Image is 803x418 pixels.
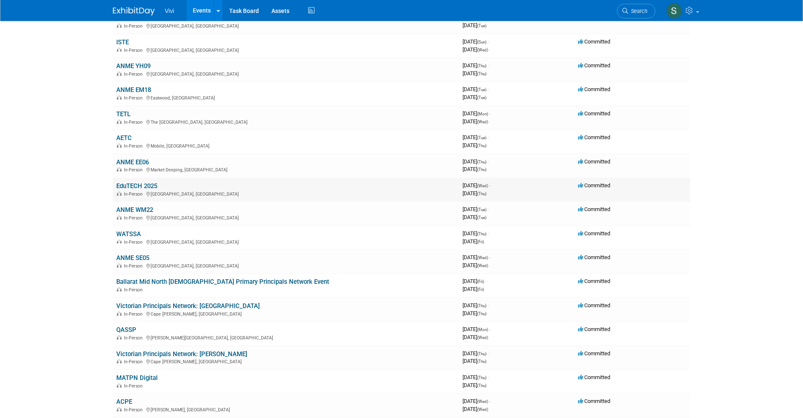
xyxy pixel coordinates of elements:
img: In-Person Event [117,311,122,316]
div: Cape [PERSON_NAME], [GEOGRAPHIC_DATA] [116,358,456,364]
a: ANME EM18 [116,86,151,94]
a: ISTE [116,38,129,46]
span: [DATE] [463,334,488,340]
span: [DATE] [463,86,489,92]
span: (Tue) [477,135,486,140]
a: ANME EE06 [116,158,149,166]
img: In-Person Event [117,407,122,411]
img: In-Person Event [117,71,122,76]
span: [DATE] [463,286,484,292]
span: Committed [578,110,610,117]
span: Committed [578,206,610,212]
div: [GEOGRAPHIC_DATA], [GEOGRAPHIC_DATA] [116,190,456,197]
span: (Wed) [477,407,488,412]
span: (Wed) [477,48,488,52]
span: [DATE] [463,302,489,308]
img: In-Person Event [117,23,122,28]
img: ExhibitDay [113,7,155,15]
a: ANME YH09 [116,62,151,70]
span: [DATE] [463,374,489,380]
span: (Mon) [477,327,488,332]
span: [DATE] [463,206,489,212]
span: Committed [578,374,610,380]
span: Committed [578,326,610,332]
span: In-Person [124,143,145,149]
div: [PERSON_NAME], [GEOGRAPHIC_DATA] [116,406,456,413]
span: (Tue) [477,215,486,220]
div: [GEOGRAPHIC_DATA], [GEOGRAPHIC_DATA] [116,214,456,221]
span: Committed [578,398,610,404]
span: [DATE] [463,310,486,316]
span: Vivi [165,8,174,14]
span: [DATE] [463,262,488,268]
span: In-Person [124,335,145,341]
span: (Thu) [477,64,486,68]
span: - [489,254,491,260]
span: [DATE] [463,134,489,140]
span: [DATE] [463,350,489,357]
span: [DATE] [463,158,489,165]
span: (Fri) [477,287,484,292]
img: In-Person Event [117,48,122,52]
a: ANME WM22 [116,206,153,214]
span: (Thu) [477,359,486,364]
span: (Thu) [477,191,486,196]
span: In-Person [124,240,145,245]
span: (Tue) [477,23,486,28]
img: In-Person Event [117,287,122,291]
span: In-Person [124,167,145,173]
a: Search [617,4,655,18]
span: - [488,62,489,69]
span: [DATE] [463,254,491,260]
span: - [488,86,489,92]
span: In-Person [124,95,145,101]
div: [GEOGRAPHIC_DATA], [GEOGRAPHIC_DATA] [116,262,456,269]
span: (Wed) [477,335,488,340]
span: [DATE] [463,230,489,237]
img: In-Person Event [117,383,122,387]
span: (Thu) [477,160,486,164]
span: Committed [578,134,610,140]
span: (Thu) [477,375,486,380]
span: - [489,398,491,404]
span: - [488,206,489,212]
span: (Thu) [477,303,486,308]
span: In-Person [124,215,145,221]
span: [DATE] [463,406,488,412]
img: In-Person Event [117,263,122,268]
span: (Thu) [477,232,486,236]
a: WATSSA [116,230,141,238]
span: Committed [578,254,610,260]
span: [DATE] [463,326,491,332]
span: [DATE] [463,190,486,196]
span: (Tue) [477,95,486,100]
a: ANME SE05 [116,254,149,262]
span: In-Person [124,311,145,317]
img: In-Person Event [117,95,122,99]
a: Victorian Principals Network: [GEOGRAPHIC_DATA] [116,302,260,310]
span: [DATE] [463,62,489,69]
span: [DATE] [463,166,486,172]
span: - [488,302,489,308]
div: The [GEOGRAPHIC_DATA], [GEOGRAPHIC_DATA] [116,118,456,125]
span: - [488,134,489,140]
span: [DATE] [463,382,486,388]
span: Committed [578,278,610,284]
span: [DATE] [463,94,486,100]
a: MATPN Digital [116,374,158,382]
span: In-Person [124,120,145,125]
span: (Thu) [477,352,486,356]
span: (Tue) [477,207,486,212]
img: In-Person Event [117,167,122,171]
span: [DATE] [463,182,491,189]
span: (Thu) [477,311,486,316]
span: [DATE] [463,142,486,148]
span: (Wed) [477,184,488,188]
span: [DATE] [463,278,486,284]
span: [DATE] [463,70,486,76]
span: (Mon) [477,112,488,116]
a: AETC [116,134,132,142]
span: Committed [578,350,610,357]
span: (Thu) [477,71,486,76]
span: (Thu) [477,143,486,148]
